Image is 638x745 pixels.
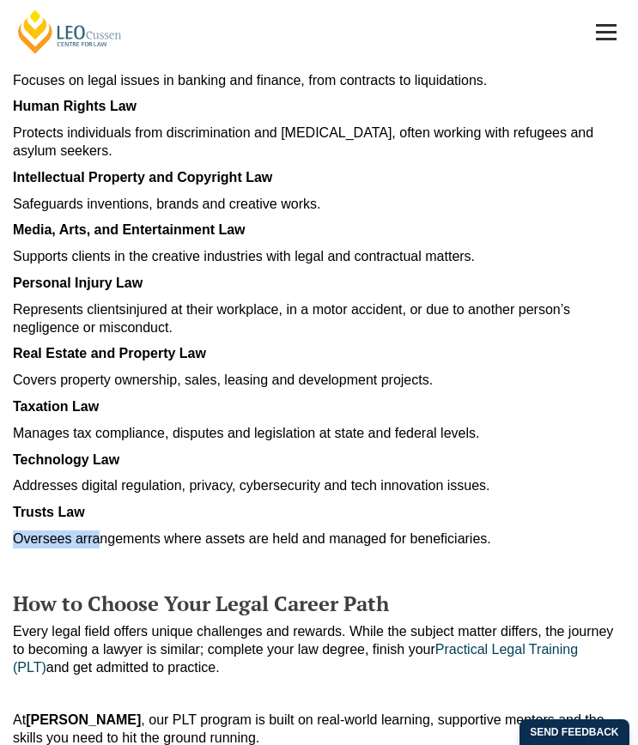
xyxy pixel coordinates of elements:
[13,590,389,617] span: How to Choose Your Legal Career Path
[13,276,143,290] span: Personal Injury Law
[13,99,137,113] span: Human Rights Law
[13,531,491,546] span: Oversees arrangements where assets are held and managed for beneficiaries.
[13,197,320,211] span: Safeguards inventions, brands and creative works.
[13,346,206,360] span: Real Estate and Property Law
[13,624,613,657] span: Every legal field offers unique challenges and rewards. While the subject matter differs, the jou...
[15,9,125,55] a: [PERSON_NAME] Centre for Law
[13,372,433,387] span: Covers property ownership, sales, leasing and development projects.
[26,712,141,727] span: [PERSON_NAME]
[13,712,26,727] span: At
[13,426,479,440] span: Manages tax compliance, disputes and legislation at state and federal levels.
[46,660,220,675] span: and get admitted to practice.
[13,452,119,467] strong: Technology Law
[13,399,99,414] span: Taxation Law
[13,642,578,675] a: Practical Legal Training (PLT)
[13,249,475,263] span: Supports clients in the creative industries with legal and contractual matters.
[13,505,85,519] span: Trusts Law
[13,712,605,745] span: , our PLT program is built on real-world learning, supportive mentors and the skills you need to ...
[13,302,570,335] span: injured at their workplace, in a motor accident, or due to another person’s negligence or miscond...
[13,302,126,317] span: Represents clients
[13,222,246,237] span: Media, Arts, and Entertainment Law
[13,478,490,493] span: Addresses digital regulation, privacy, cybersecurity and tech innovation issues.
[13,170,272,185] span: Intellectual Property and Copyright Law
[13,73,487,88] span: Focuses on legal issues in banking and finance, from contracts to liquidations.
[13,125,593,158] span: Protects individuals from discrimination and [MEDICAL_DATA], often working with refugees and asyl...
